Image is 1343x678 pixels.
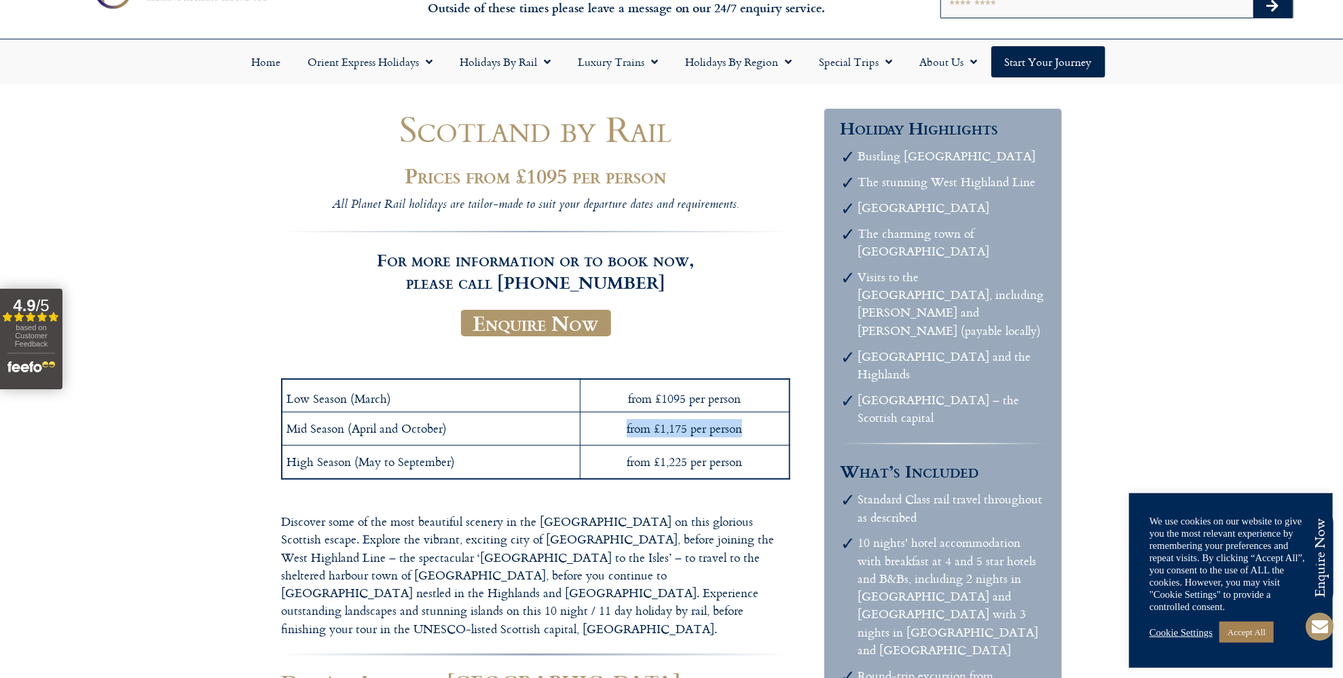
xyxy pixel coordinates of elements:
[580,445,790,478] td: from £1,225 per person
[447,46,565,77] a: Holidays by Rail
[858,173,1046,191] li: The stunning West Highland Line
[281,231,790,293] h3: For more information or to book now, please call [PHONE_NUMBER]
[672,46,806,77] a: Holidays by Region
[906,46,991,77] a: About Us
[858,348,1046,384] li: [GEOGRAPHIC_DATA] and the Highlands
[840,460,1046,482] h3: What’s Included
[858,534,1046,659] li: 10 nights' hotel accommodation with breakfast at 4 and 5 star hotels and B&Bs, including 2 nights...
[840,117,1046,139] h3: Holiday Highlights
[858,147,1046,165] li: Bustling [GEOGRAPHIC_DATA]
[282,379,580,412] td: Low Season (March)
[991,46,1105,77] a: Start your Journey
[858,199,1046,217] li: [GEOGRAPHIC_DATA]
[1219,622,1274,643] a: Accept All
[580,412,790,446] td: from £1,175 per person
[7,46,1336,77] nav: Menu
[281,109,790,149] h1: Scotland by Rail
[565,46,672,77] a: Luxury Trains
[281,513,790,638] p: Discover some of the most beautiful scenery in the [GEOGRAPHIC_DATA] on this glorious Scottish es...
[238,46,295,77] a: Home
[580,379,790,412] td: from £1095 per person
[282,412,580,446] td: Mid Season (April and October)
[281,164,790,188] h2: Prices from £1095 per person
[806,46,906,77] a: Special Trips
[1149,626,1213,639] a: Cookie Settings
[333,196,739,215] i: All Planet Rail holidays are tailor-made to suit your departure dates and requirements.
[295,46,447,77] a: Orient Express Holidays
[858,490,1046,527] li: Standard Class rail travel throughout as described
[1129,493,1333,668] div: Blocked (selector):
[461,310,611,337] a: Enquire Now
[858,391,1046,427] li: [GEOGRAPHIC_DATA] – the Scottish capital
[282,445,580,478] td: High Season (May to September)
[858,225,1046,261] li: The charming town of [GEOGRAPHIC_DATA]
[1149,515,1312,613] div: We use cookies on our website to give you the most relevant experience by remembering your prefer...
[858,268,1046,340] li: Visits to the [GEOGRAPHIC_DATA], including [PERSON_NAME] and [PERSON_NAME] (payable locally)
